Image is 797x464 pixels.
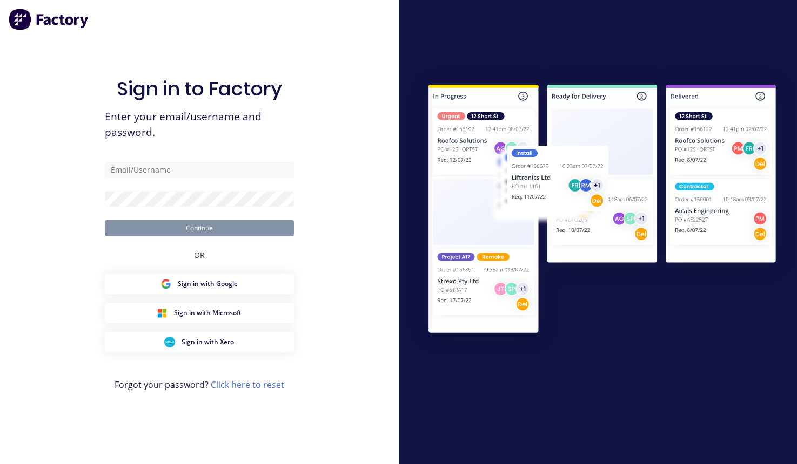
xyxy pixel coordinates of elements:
span: Forgot your password? [115,378,284,391]
button: Microsoft Sign inSign in with Microsoft [105,303,294,323]
span: Sign in with Xero [182,337,234,347]
button: Google Sign inSign in with Google [105,274,294,294]
img: Xero Sign in [164,337,175,347]
span: Sign in with Google [178,279,238,289]
input: Email/Username [105,162,294,178]
h1: Sign in to Factory [117,77,282,100]
a: Click here to reset [211,379,284,391]
span: Enter your email/username and password. [105,109,294,140]
img: Factory [9,9,90,30]
img: Google Sign in [160,278,171,289]
span: Sign in with Microsoft [174,308,242,318]
div: OR [194,236,205,274]
button: Continue [105,220,294,236]
button: Xero Sign inSign in with Xero [105,332,294,352]
img: Microsoft Sign in [157,308,168,318]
